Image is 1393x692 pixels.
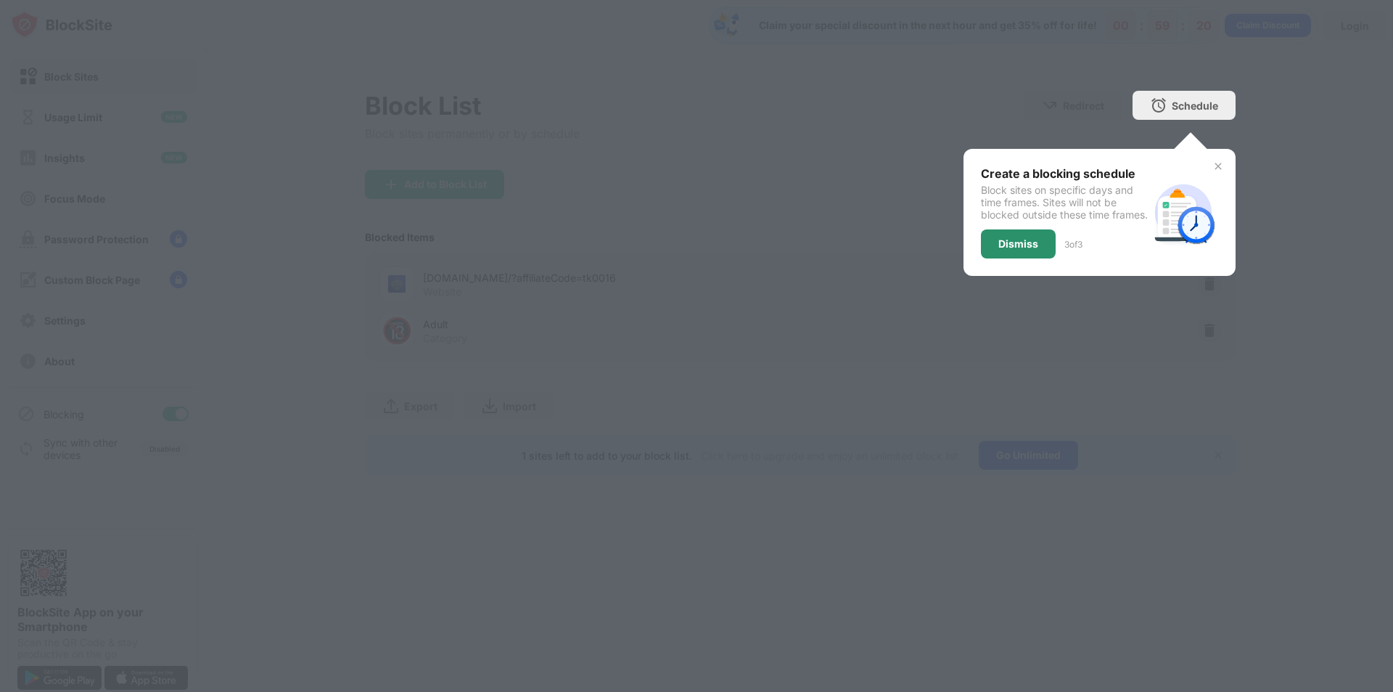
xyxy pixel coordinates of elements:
[1148,178,1218,248] img: schedule.svg
[1172,99,1218,112] div: Schedule
[998,238,1038,250] div: Dismiss
[1212,160,1224,172] img: x-button.svg
[1064,239,1082,250] div: 3 of 3
[981,166,1148,181] div: Create a blocking schedule
[981,184,1148,221] div: Block sites on specific days and time frames. Sites will not be blocked outside these time frames.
